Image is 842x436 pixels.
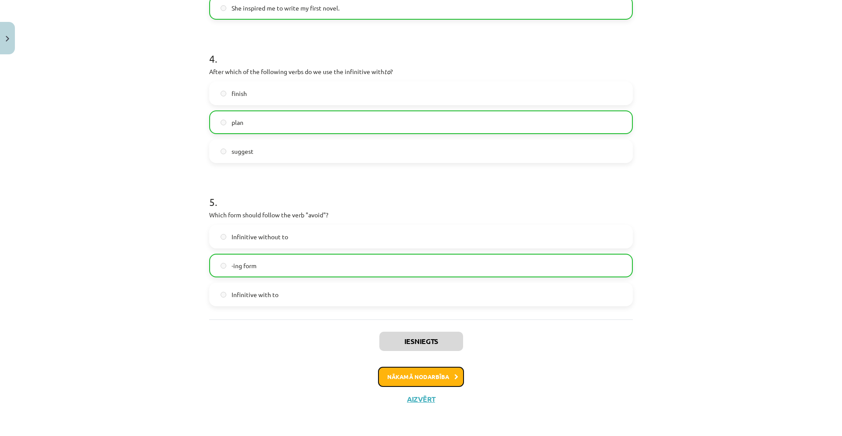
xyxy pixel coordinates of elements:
[232,290,278,299] span: Infinitive with to
[232,4,339,13] span: She inspired me to write my first novel.
[221,5,226,11] input: She inspired me to write my first novel.
[232,147,253,156] span: suggest
[209,181,633,208] h1: 5 .
[209,67,633,76] p: After which of the following verbs do we use the infinitive with ?
[379,332,463,351] button: Iesniegts
[378,367,464,387] button: Nākamā nodarbība
[209,210,633,220] p: Which form should follow the verb "avoid"?
[221,292,226,298] input: Infinitive with to
[404,395,438,404] button: Aizvērt
[209,37,633,64] h1: 4 .
[384,67,390,75] em: to
[6,36,9,42] img: icon-close-lesson-0947bae3869378f0d4975bcd49f059093ad1ed9edebbc8119c70593378902aed.svg
[221,120,226,125] input: plan
[232,118,243,127] span: plan
[221,263,226,269] input: -ing form
[221,149,226,154] input: suggest
[232,261,257,270] span: -ing form
[221,234,226,240] input: Infinitive without to
[221,91,226,96] input: finish
[232,232,288,241] span: Infinitive without to
[232,89,247,98] span: finish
